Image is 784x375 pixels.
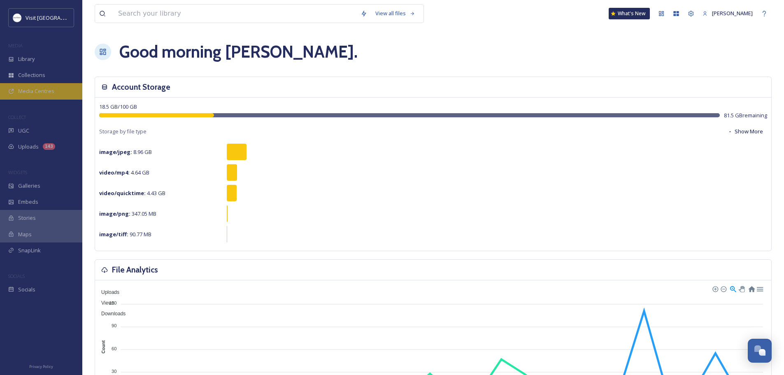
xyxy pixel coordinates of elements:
div: Zoom Out [720,286,726,291]
span: Downloads [95,311,126,317]
span: 90.77 MB [99,231,151,238]
span: Uploads [95,289,119,295]
span: COLLECT [8,114,26,120]
span: 81.5 GB remaining [724,112,767,119]
strong: image/jpeg : [99,148,132,156]
span: Socials [18,286,35,293]
span: Stories [18,214,36,222]
img: Circle%20Logo.png [13,14,21,22]
a: View all files [371,5,419,21]
button: Show More [724,123,767,140]
strong: image/png : [99,210,130,217]
strong: video/mp4 : [99,169,130,176]
text: Count [101,340,106,354]
span: SOCIALS [8,273,25,279]
h1: Good morning [PERSON_NAME] . [119,40,358,64]
span: 347.05 MB [99,210,156,217]
div: Zoom In [712,286,718,291]
a: Privacy Policy [29,361,53,371]
tspan: 30 [112,369,116,374]
div: Reset Zoom [748,285,755,292]
span: Library [18,55,35,63]
a: What's New [609,8,650,19]
span: Uploads [18,143,39,151]
h3: File Analytics [112,264,158,276]
div: Panning [739,286,744,291]
input: Search your library [114,5,356,23]
span: WIDGETS [8,169,27,175]
span: 8.96 GB [99,148,152,156]
span: 4.43 GB [99,189,165,197]
span: Media Centres [18,87,54,95]
span: Galleries [18,182,40,190]
span: UGC [18,127,29,135]
span: Embeds [18,198,38,206]
tspan: 120 [109,300,116,305]
span: Storage by file type [99,128,147,135]
span: Maps [18,231,32,238]
span: SnapLink [18,247,41,254]
div: 143 [43,143,55,150]
span: Privacy Policy [29,364,53,369]
span: [PERSON_NAME] [712,9,753,17]
h3: Account Storage [112,81,170,93]
span: 18.5 GB / 100 GB [99,103,137,110]
span: Views [95,300,114,306]
a: [PERSON_NAME] [698,5,757,21]
strong: image/tiff : [99,231,128,238]
span: 4.64 GB [99,169,149,176]
span: Collections [18,71,45,79]
strong: video/quicktime : [99,189,146,197]
div: Selection Zoom [729,285,736,292]
div: Menu [756,285,763,292]
tspan: 60 [112,346,116,351]
button: Open Chat [748,339,772,363]
span: Visit [GEOGRAPHIC_DATA] [26,14,89,21]
span: MEDIA [8,42,23,49]
tspan: 90 [112,323,116,328]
